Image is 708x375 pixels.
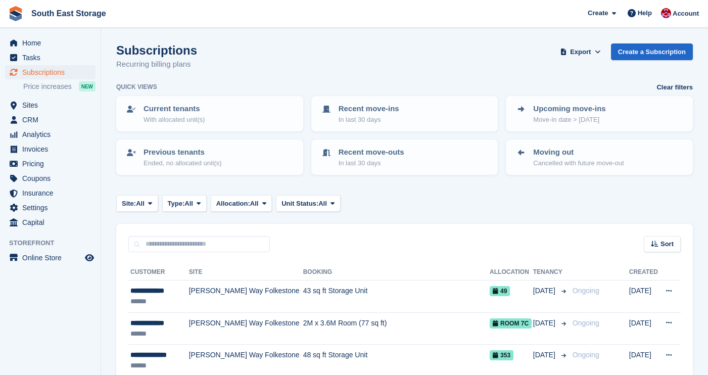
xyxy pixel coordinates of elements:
[573,287,599,295] span: Ongoing
[144,115,205,125] p: With allocated unit(s)
[22,65,83,79] span: Subscriptions
[22,127,83,142] span: Analytics
[507,97,692,130] a: Upcoming move-ins Move-in date > [DATE]
[144,147,222,158] p: Previous tenants
[5,65,96,79] a: menu
[22,186,83,200] span: Insurance
[303,312,490,345] td: 2M x 3.6M Room (77 sq ft)
[9,238,101,248] span: Storefront
[533,147,624,158] p: Moving out
[629,312,659,345] td: [DATE]
[533,350,557,360] span: [DATE]
[8,6,23,21] img: stora-icon-8386f47178a22dfd0bd8f6a31ec36ba5ce8667c1dd55bd0f319d3a0aa187defe.svg
[570,47,591,57] span: Export
[533,115,605,125] p: Move-in date > [DATE]
[211,195,272,212] button: Allocation: All
[117,97,302,130] a: Current tenants With allocated unit(s)
[5,113,96,127] a: menu
[312,140,497,174] a: Recent move-outs In last 30 days
[276,195,340,212] button: Unit Status: All
[216,199,250,209] span: Allocation:
[5,186,96,200] a: menu
[184,199,193,209] span: All
[116,43,197,57] h1: Subscriptions
[83,252,96,264] a: Preview store
[23,81,96,92] a: Price increases NEW
[189,264,303,280] th: Site
[673,9,699,19] span: Account
[22,142,83,156] span: Invoices
[533,286,557,296] span: [DATE]
[23,82,72,91] span: Price increases
[5,171,96,185] a: menu
[312,97,497,130] a: Recent move-ins In last 30 days
[144,158,222,168] p: Ended, no allocated unit(s)
[5,251,96,265] a: menu
[5,51,96,65] a: menu
[660,239,674,249] span: Sort
[27,5,110,22] a: South East Storage
[533,264,569,280] th: Tenancy
[22,157,83,171] span: Pricing
[162,195,207,212] button: Type: All
[22,98,83,112] span: Sites
[5,98,96,112] a: menu
[490,350,513,360] span: 353
[250,199,259,209] span: All
[136,199,145,209] span: All
[5,157,96,171] a: menu
[533,318,557,329] span: [DATE]
[629,280,659,313] td: [DATE]
[116,195,158,212] button: Site: All
[507,140,692,174] a: Moving out Cancelled with future move-out
[339,115,399,125] p: In last 30 days
[490,264,533,280] th: Allocation
[573,351,599,359] span: Ongoing
[189,280,303,313] td: [PERSON_NAME] Way Folkestone
[558,43,603,60] button: Export
[189,312,303,345] td: [PERSON_NAME] Way Folkestone
[117,140,302,174] a: Previous tenants Ended, no allocated unit(s)
[5,215,96,229] a: menu
[5,142,96,156] a: menu
[318,199,327,209] span: All
[281,199,318,209] span: Unit Status:
[5,201,96,215] a: menu
[22,51,83,65] span: Tasks
[303,280,490,313] td: 43 sq ft Storage Unit
[128,264,189,280] th: Customer
[661,8,671,18] img: Roger Norris
[490,318,532,329] span: Room 7c
[144,103,205,115] p: Current tenants
[533,103,605,115] p: Upcoming move-ins
[5,127,96,142] a: menu
[656,82,693,92] a: Clear filters
[116,59,197,70] p: Recurring billing plans
[490,286,510,296] span: 49
[588,8,608,18] span: Create
[303,264,490,280] th: Booking
[533,158,624,168] p: Cancelled with future move-out
[22,201,83,215] span: Settings
[22,215,83,229] span: Capital
[168,199,185,209] span: Type:
[116,82,157,91] h6: Quick views
[629,264,659,280] th: Created
[638,8,652,18] span: Help
[79,81,96,91] div: NEW
[339,158,404,168] p: In last 30 days
[5,36,96,50] a: menu
[339,147,404,158] p: Recent move-outs
[611,43,693,60] a: Create a Subscription
[22,171,83,185] span: Coupons
[22,113,83,127] span: CRM
[573,319,599,327] span: Ongoing
[339,103,399,115] p: Recent move-ins
[22,251,83,265] span: Online Store
[22,36,83,50] span: Home
[122,199,136,209] span: Site:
